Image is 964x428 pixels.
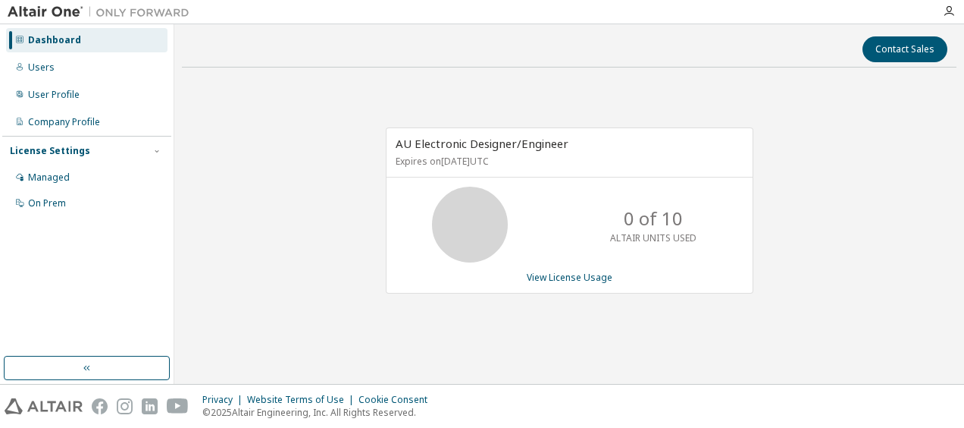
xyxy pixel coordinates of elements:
div: License Settings [10,145,90,157]
button: Contact Sales [862,36,947,62]
a: View License Usage [527,271,612,284]
p: © 2025 Altair Engineering, Inc. All Rights Reserved. [202,406,437,419]
img: altair_logo.svg [5,398,83,414]
img: facebook.svg [92,398,108,414]
img: linkedin.svg [142,398,158,414]
div: Website Terms of Use [247,394,358,406]
div: On Prem [28,197,66,209]
div: Privacy [202,394,247,406]
img: instagram.svg [117,398,133,414]
div: Company Profile [28,116,100,128]
p: ALTAIR UNITS USED [610,231,696,244]
div: User Profile [28,89,80,101]
p: Expires on [DATE] UTC [396,155,740,168]
div: Users [28,61,55,74]
img: youtube.svg [167,398,189,414]
p: 0 of 10 [624,206,683,231]
div: Dashboard [28,34,81,46]
div: Cookie Consent [358,394,437,406]
img: Altair One [8,5,197,20]
span: AU Electronic Designer/Engineer [396,136,568,151]
div: Managed [28,172,70,184]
